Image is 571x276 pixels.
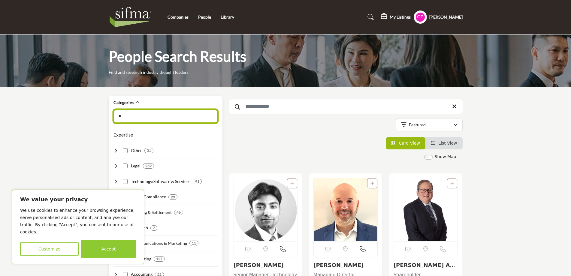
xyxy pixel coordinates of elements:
[144,148,153,153] div: 31 Results For Other
[425,137,463,149] li: List View
[396,118,463,131] button: Featured
[177,210,181,214] b: 46
[156,257,162,261] b: 127
[123,163,128,168] input: Select Legal checkbox
[399,141,420,145] span: Card View
[313,262,378,268] h3: Adam Hirsh
[234,178,298,241] img: Abishek Chaki
[131,148,142,154] h4: Other: Encompassing various other services and organizations supporting the securities industry e...
[386,137,425,149] li: Card View
[234,178,298,241] a: Open Listing in new tab
[131,178,190,184] h4: Technology/Software & Services: Developing and implementing technology solutions to support secur...
[438,141,457,145] span: List View
[198,14,211,19] a: People
[20,207,136,235] p: We use cookies to enhance your browsing experience, serve personalised ads or content, and analys...
[131,209,172,215] h4: Clearing & Settlement: Facilitating the efficient processing, clearing, and settlement of securit...
[20,242,79,256] button: Customize
[450,181,454,186] a: Add To List
[234,262,284,268] a: [PERSON_NAME]
[20,196,136,203] p: We value your privacy
[143,163,154,169] div: 239 Results For Legal
[394,178,458,241] img: Alan I. Annex
[145,164,152,168] b: 239
[168,194,177,200] div: 29 Results For Risk & Compliance
[394,178,458,241] a: Open Listing in new tab
[313,262,364,268] a: [PERSON_NAME]
[113,131,133,138] button: Expertise
[123,179,128,184] input: Select Technology/Software & Services checkbox
[409,122,426,128] p: Featured
[150,225,157,231] div: 7 Results For Research
[153,226,155,230] b: 7
[174,210,183,215] div: 46 Results For Clearing & Settlement
[81,240,136,258] button: Accept
[109,5,155,29] img: Site Logo
[189,241,198,246] div: 11 Results For Communications & Marketing
[221,14,234,19] a: Library
[234,262,298,268] h3: Abishek Chaki
[414,10,427,24] button: Show hide supplier dropdown
[362,12,378,22] a: Search
[109,47,246,66] h1: People Search Results
[131,240,187,246] h4: Communications & Marketing: Delivering marketing, public relations, and investor relations servic...
[370,181,374,186] a: Add To List
[195,179,199,184] b: 91
[391,141,420,145] a: View Card
[113,109,218,123] input: Search Category
[123,148,128,153] input: Select Other checkbox
[154,256,165,262] div: 127 Results For Consulting
[229,99,463,114] input: Search Keyword
[381,13,411,21] div: My Listings
[431,141,457,145] a: View List
[394,262,458,275] a: [PERSON_NAME] Annex
[429,14,463,20] h5: [PERSON_NAME]
[147,148,151,153] b: 31
[131,194,166,200] h4: Risk & Compliance: Helping securities industry firms manage risk, ensure compliance, and prevent ...
[192,241,196,245] b: 11
[193,179,202,184] div: 91 Results For Technology/Software & Services
[171,195,175,199] b: 29
[290,181,294,186] a: Add To List
[390,14,411,20] h5: My Listings
[109,69,189,75] p: Find and research industry thought leaders
[168,14,189,19] a: Companies
[113,100,134,106] h2: Categories
[131,163,140,169] h4: Legal: Providing legal advice, compliance support, and litigation services to securities industry...
[394,262,458,268] h3: Alan I. Annex
[314,178,377,241] img: Adam Hirsh
[435,154,456,160] label: Show Map
[314,178,377,241] a: Open Listing in new tab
